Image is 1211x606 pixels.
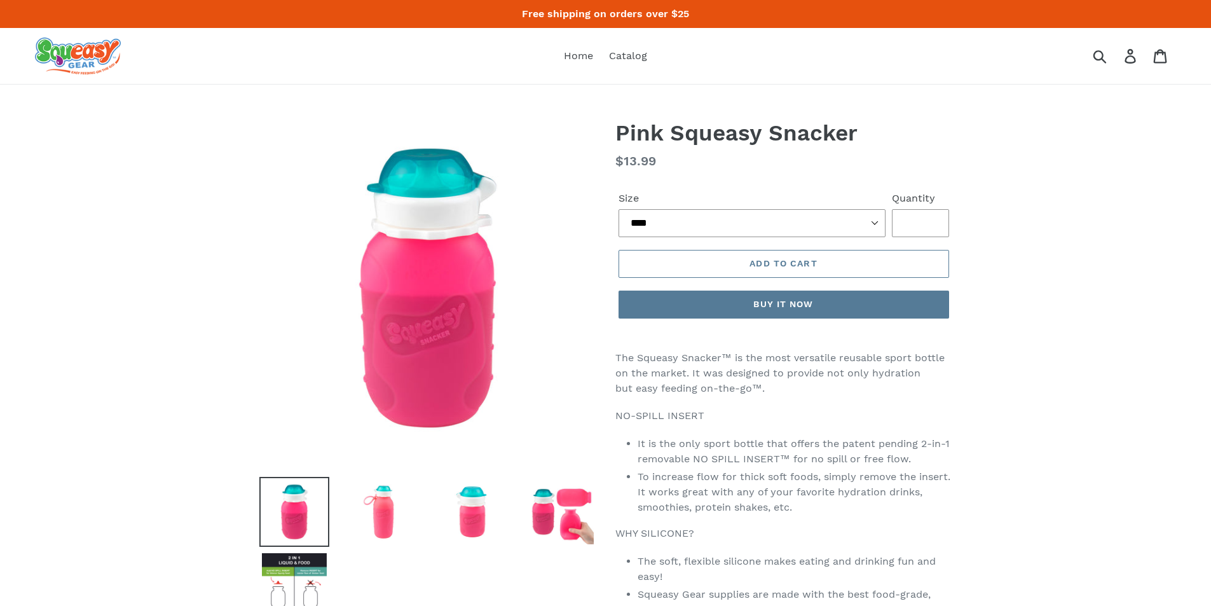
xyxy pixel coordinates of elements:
[619,250,949,278] button: Add to cart
[892,191,949,206] label: Quantity
[638,554,952,584] li: The soft, flexible silicone makes eating and drinking fun and easy!
[615,350,952,396] p: The Squeasy Snacker™ is the most versatile reusable sport bottle on the market. It was designed t...
[615,526,952,541] p: WHY SILICONE?
[259,477,329,547] img: Load image into Gallery viewer, Pink Squeasy Snacker
[615,408,952,424] p: NO-SPILL INSERT
[638,436,952,467] li: It is the only sport bottle that offers the patent pending 2-in-1 removable NO SPILL INSERT™ for ...
[609,50,647,62] span: Catalog
[526,477,596,547] img: Load image into Gallery viewer, Pink Squeasy Snacker
[564,50,593,62] span: Home
[558,46,599,65] a: Home
[749,258,817,268] span: Add to cart
[615,120,952,146] h1: Pink Squeasy Snacker
[348,477,418,547] img: Load image into Gallery viewer, Pink Squeasy Snacker
[437,477,507,547] img: Load image into Gallery viewer, Pink Squeasy Snacker
[619,191,886,206] label: Size
[619,291,949,319] button: Buy it now
[603,46,653,65] a: Catalog
[638,469,952,515] li: To increase flow for thick soft foods, simply remove the insert. It works great with any of your ...
[1097,42,1132,70] input: Search
[35,38,121,74] img: squeasy gear snacker portable food pouch
[615,153,656,169] span: $13.99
